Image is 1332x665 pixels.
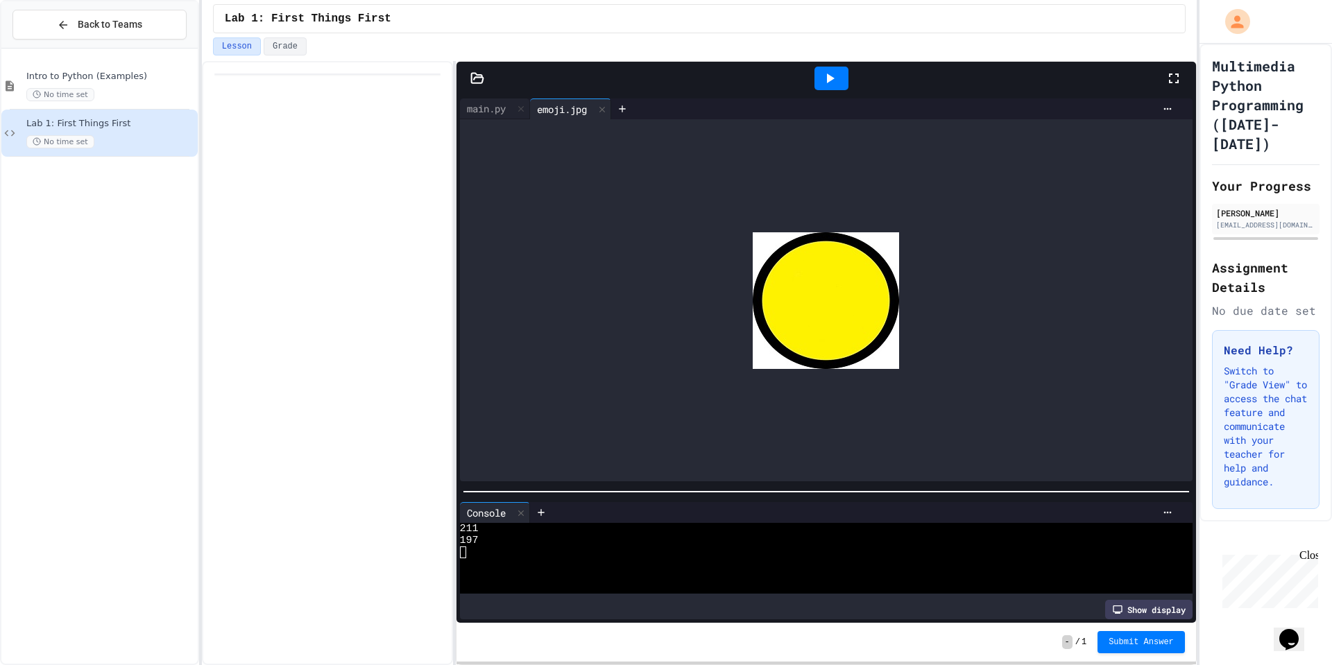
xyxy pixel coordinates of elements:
[1075,637,1080,648] span: /
[460,523,479,535] span: 211
[460,535,479,546] span: 197
[26,135,94,148] span: No time set
[1224,364,1308,489] p: Switch to "Grade View" to access the chat feature and communicate with your teacher for help and ...
[1211,6,1254,37] div: My Account
[1062,635,1073,649] span: -
[530,102,594,116] div: emoji.jpg
[1212,258,1320,297] h2: Assignment Details
[530,98,611,119] div: emoji.jpg
[26,118,195,130] span: Lab 1: First Things First
[26,88,94,101] span: No time set
[1212,302,1320,319] div: No due date set
[213,37,261,55] button: Lesson
[460,98,530,119] div: main.py
[1217,549,1318,608] iframe: chat widget
[460,506,513,520] div: Console
[1212,176,1320,196] h2: Your Progress
[264,37,307,55] button: Grade
[1082,637,1086,648] span: 1
[225,10,391,27] span: Lab 1: First Things First
[1274,610,1318,651] iframe: chat widget
[753,232,899,369] img: 2Q==
[1098,631,1185,653] button: Submit Answer
[1216,207,1315,219] div: [PERSON_NAME]
[460,502,530,523] div: Console
[1105,600,1193,619] div: Show display
[1224,342,1308,359] h3: Need Help?
[460,101,513,116] div: main.py
[1212,56,1320,153] h1: Multimedia Python Programming ([DATE]- [DATE])
[1109,637,1174,648] span: Submit Answer
[1216,220,1315,230] div: [EMAIL_ADDRESS][DOMAIN_NAME]
[12,10,187,40] button: Back to Teams
[6,6,96,88] div: Chat with us now!Close
[78,17,142,32] span: Back to Teams
[26,71,195,83] span: Intro to Python (Examples)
